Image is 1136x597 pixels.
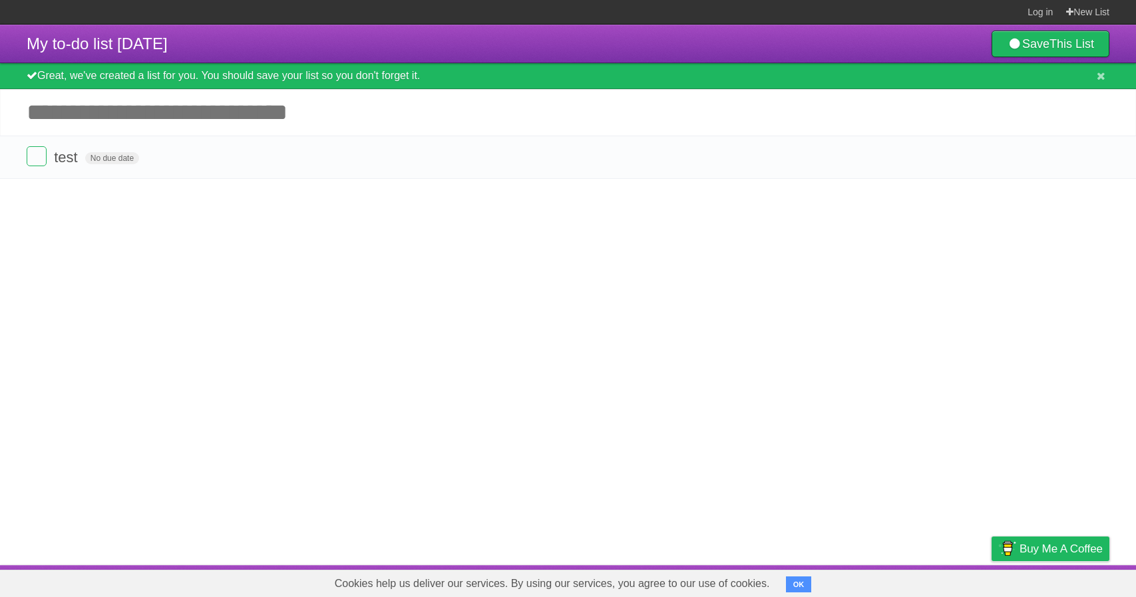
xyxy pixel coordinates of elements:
[815,568,843,594] a: About
[974,568,1009,594] a: Privacy
[858,568,912,594] a: Developers
[998,537,1016,560] img: Buy me a coffee
[1020,537,1103,560] span: Buy me a coffee
[27,146,47,166] label: Done
[992,537,1109,561] a: Buy me a coffee
[85,152,139,164] span: No due date
[54,149,81,166] span: test
[1026,568,1109,594] a: Suggest a feature
[929,568,958,594] a: Terms
[1049,37,1094,51] b: This List
[992,31,1109,57] a: SaveThis List
[27,35,168,53] span: My to-do list [DATE]
[321,570,783,597] span: Cookies help us deliver our services. By using our services, you agree to our use of cookies.
[786,576,812,592] button: OK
